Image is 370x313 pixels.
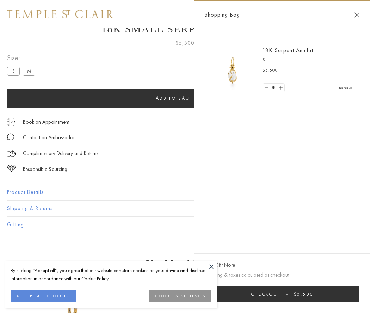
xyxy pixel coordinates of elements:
span: Checkout [251,291,280,297]
label: S [7,67,20,75]
p: Shipping & taxes calculated at checkout [204,271,359,280]
p: S [263,56,352,63]
img: MessageIcon-01_2.svg [7,133,14,140]
img: icon_appointment.svg [7,118,16,126]
div: By clicking “Accept all”, you agree that our website can store cookies on your device and disclos... [11,266,211,283]
img: Temple St. Clair [7,10,113,18]
span: $5,500 [294,291,313,297]
h1: 18K Small Serpent Amulet [7,23,363,35]
button: Close Shopping Bag [354,12,359,18]
button: Checkout $5,500 [204,286,359,302]
span: $5,500 [175,38,195,48]
button: Add to bag [7,89,339,108]
span: Shopping Bag [204,10,240,19]
a: Book an Appointment [23,118,69,126]
a: Remove [339,84,352,92]
a: Set quantity to 0 [263,84,270,92]
button: Product Details [7,184,363,200]
button: ACCEPT ALL COOKIES [11,290,76,302]
button: Add Gift Note [204,261,235,270]
button: COOKIES SETTINGS [149,290,211,302]
h3: You May Also Like [18,258,352,269]
button: Gifting [7,217,363,233]
label: M [23,67,35,75]
span: $5,500 [263,67,278,74]
img: icon_delivery.svg [7,149,16,158]
img: icon_sourcing.svg [7,165,16,172]
button: Shipping & Returns [7,201,363,216]
span: Add to bag [156,95,190,101]
span: Size: [7,52,38,64]
img: P51836-E11SERPPV [211,49,254,92]
p: Complimentary Delivery and Returns [23,149,98,158]
div: Responsible Sourcing [23,165,67,174]
a: 18K Serpent Amulet [263,47,313,54]
a: Set quantity to 2 [277,84,284,92]
div: Contact an Ambassador [23,133,75,142]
